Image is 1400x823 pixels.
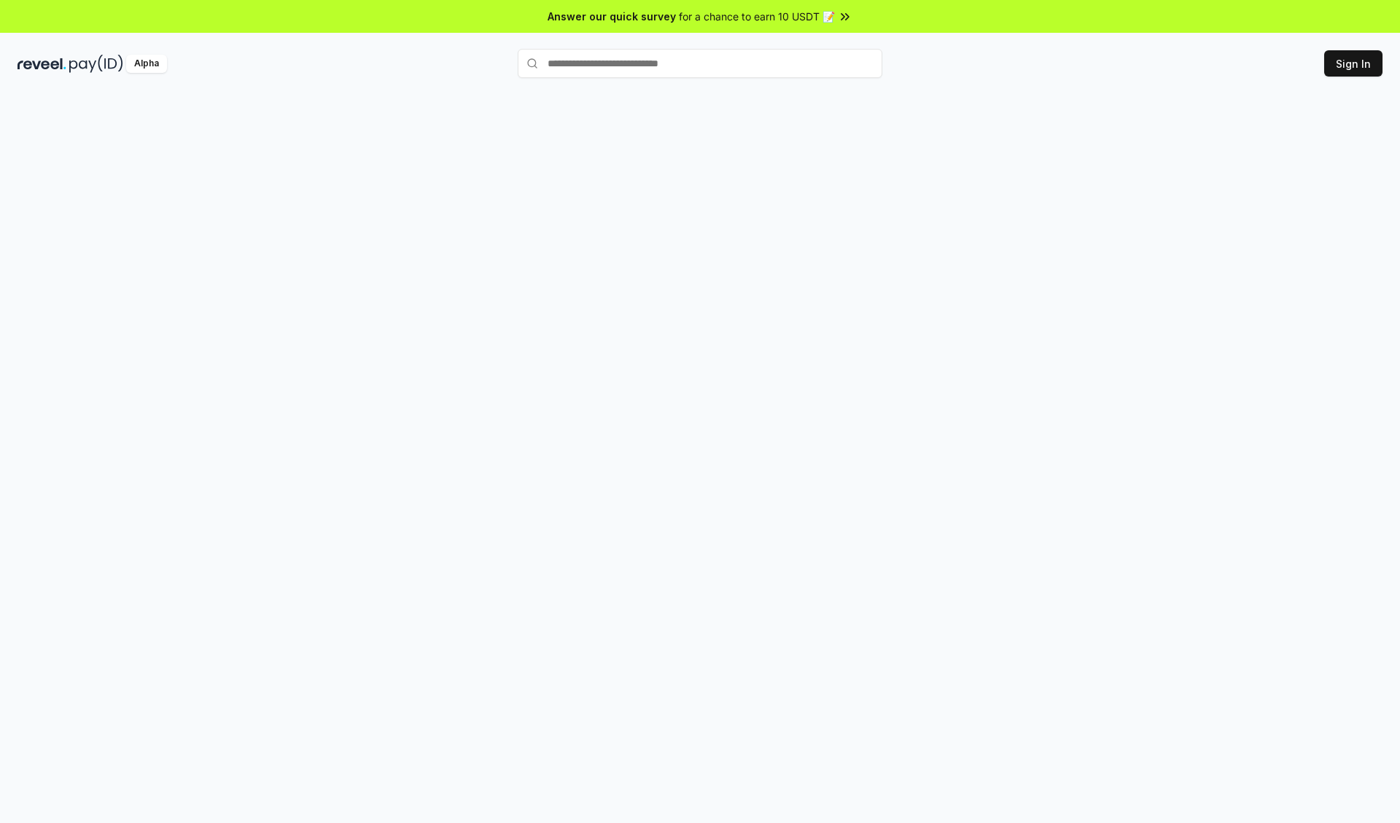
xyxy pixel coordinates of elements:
img: pay_id [69,55,123,73]
div: Alpha [126,55,167,73]
button: Sign In [1324,50,1382,77]
span: Answer our quick survey [548,9,676,24]
span: for a chance to earn 10 USDT 📝 [679,9,835,24]
img: reveel_dark [17,55,66,73]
